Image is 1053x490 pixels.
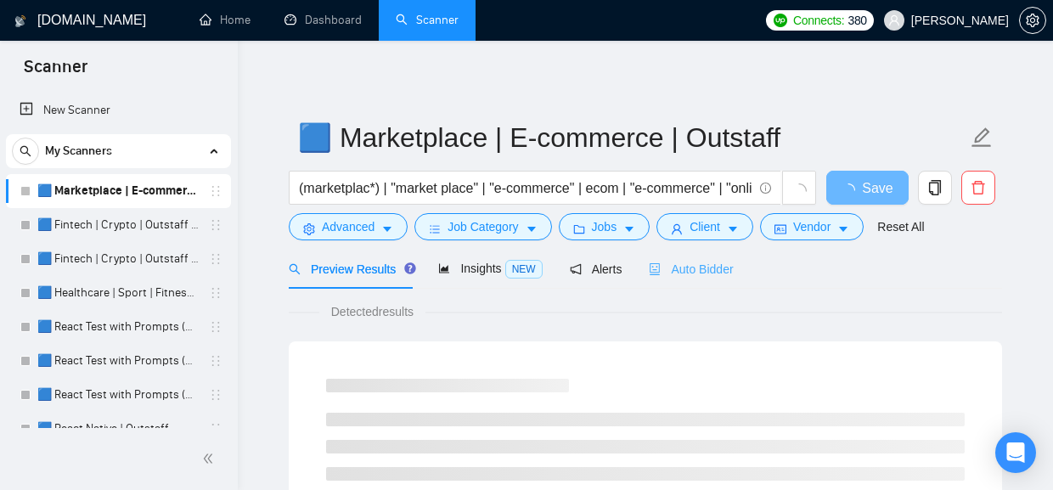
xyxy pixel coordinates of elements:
[842,183,862,197] span: loading
[877,217,924,236] a: Reset All
[888,14,900,26] span: user
[671,222,683,235] span: user
[303,222,315,235] span: setting
[403,261,418,276] div: Tooltip anchor
[526,222,538,235] span: caret-down
[209,218,222,232] span: holder
[570,262,622,276] span: Alerts
[37,174,199,208] a: 🟦 Marketplace | E-commerce | Outstaff
[13,145,38,157] span: search
[862,177,893,199] span: Save
[322,217,374,236] span: Advanced
[298,116,967,159] input: Scanner name...
[690,217,720,236] span: Client
[760,183,771,194] span: info-circle
[1019,14,1046,27] a: setting
[727,222,739,235] span: caret-down
[649,263,661,275] span: robot
[448,217,518,236] span: Job Category
[837,222,849,235] span: caret-down
[6,93,231,127] li: New Scanner
[1019,7,1046,34] button: setting
[649,262,733,276] span: Auto Bidder
[299,177,752,199] input: Search Freelance Jobs...
[505,260,543,279] span: NEW
[209,354,222,368] span: holder
[918,171,952,205] button: copy
[847,11,866,30] span: 380
[396,13,459,27] a: searchScanner
[623,222,635,235] span: caret-down
[209,388,222,402] span: holder
[961,171,995,205] button: delete
[656,213,753,240] button: userClientcaret-down
[791,183,807,199] span: loading
[962,180,994,195] span: delete
[289,213,408,240] button: settingAdvancedcaret-down
[14,8,26,35] img: logo
[37,310,199,344] a: 🟦 React Test with Prompts (Max)
[971,127,993,149] span: edit
[202,450,219,467] span: double-left
[793,217,831,236] span: Vendor
[573,222,585,235] span: folder
[37,344,199,378] a: 🟦 React Test with Prompts (High)
[20,93,217,127] a: New Scanner
[995,432,1036,473] div: Open Intercom Messenger
[37,208,199,242] a: 🟦 Fintech | Crypto | Outstaff (Max - High Rates)
[559,213,650,240] button: folderJobscaret-down
[209,320,222,334] span: holder
[37,276,199,310] a: 🟦 Healthcare | Sport | Fitness | Outstaff
[919,180,951,195] span: copy
[826,171,909,205] button: Save
[1020,14,1045,27] span: setting
[381,222,393,235] span: caret-down
[37,242,199,276] a: 🟦 Fintech | Crypto | Outstaff (Mid Rates)
[438,262,450,274] span: area-chart
[37,412,199,446] a: 🟦 React Native | Outstaff
[793,11,844,30] span: Connects:
[319,302,425,321] span: Detected results
[37,378,199,412] a: 🟦 React Test with Prompts (Mid Rates)
[774,222,786,235] span: idcard
[284,13,362,27] a: dashboardDashboard
[429,222,441,235] span: bars
[209,286,222,300] span: holder
[570,263,582,275] span: notification
[10,54,101,90] span: Scanner
[200,13,251,27] a: homeHome
[45,134,112,168] span: My Scanners
[289,263,301,275] span: search
[414,213,551,240] button: barsJob Categorycaret-down
[592,217,617,236] span: Jobs
[760,213,864,240] button: idcardVendorcaret-down
[209,184,222,198] span: holder
[209,422,222,436] span: holder
[774,14,787,27] img: upwork-logo.png
[209,252,222,266] span: holder
[289,262,411,276] span: Preview Results
[438,262,542,275] span: Insights
[12,138,39,165] button: search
